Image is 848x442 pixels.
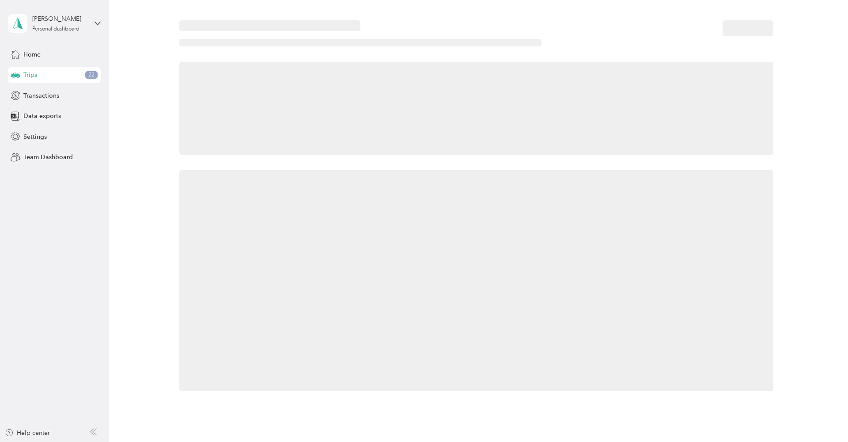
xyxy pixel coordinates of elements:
[32,14,87,23] div: [PERSON_NAME]
[5,428,50,438] button: Help center
[85,71,98,79] span: 22
[23,50,41,59] span: Home
[799,392,848,442] iframe: Everlance-gr Chat Button Frame
[23,91,59,100] span: Transactions
[23,132,47,141] span: Settings
[23,70,37,80] span: Trips
[23,152,73,162] span: Team Dashboard
[23,111,61,121] span: Data exports
[32,27,79,32] div: Personal dashboard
